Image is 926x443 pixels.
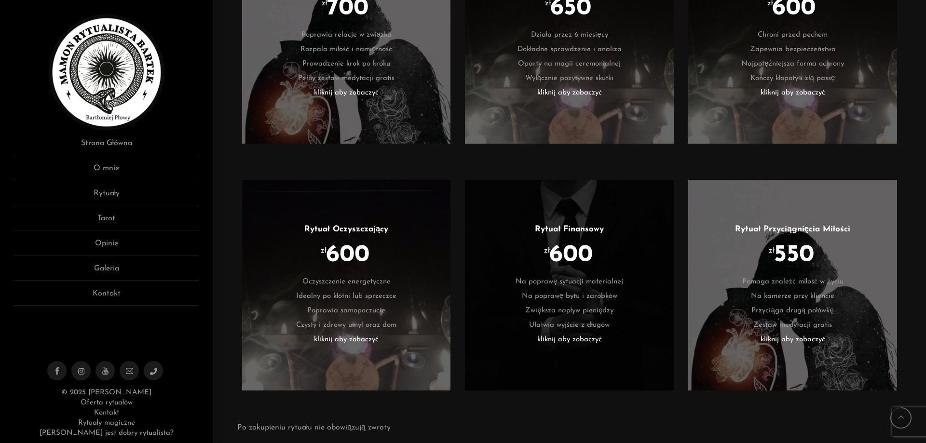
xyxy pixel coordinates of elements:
li: Rozpala miłość i namiętność [257,42,436,57]
li: Zapewnia bezpieczeństwo [703,42,883,57]
li: Najpotężniejsza forma ochrony [703,57,883,71]
li: kliknij aby zobaczyć [703,333,883,347]
span: 600 [326,250,369,260]
li: Wyłącznie pozytywne skutki [479,71,659,86]
a: Kontakt [14,288,199,306]
span: 650 [550,3,591,13]
a: O mnie [14,162,199,180]
a: Rytuał Finansowy [535,225,604,233]
li: Na poprawę sytuacji materialnej [479,275,659,289]
li: Dokładne sprawdzenie i analiza [479,42,659,57]
li: Na poprawę bytu i zarobków [479,289,659,304]
a: Kontakt [94,409,119,416]
li: kliknij aby zobaczyć [257,333,436,347]
a: Oferta rytuałów [81,399,133,406]
a: Rytuał Przyciągnięcia Miłości [735,225,850,233]
li: Działa przez 6 miesięcy [479,28,659,42]
p: Po zakupieniu rytuału nie obowiązują zwroty [237,422,391,433]
li: Pełny zestaw medytacji gratis [257,71,436,86]
a: Rytuały magiczne [78,419,135,427]
li: Pomaga znaleźć miłość w życiu [703,275,883,289]
li: Przyciąga drugą połówkę [703,304,883,318]
span: 700 [327,3,368,13]
li: Czysty i zdrowy umył oraz dom [257,318,436,333]
sup: zł [321,246,327,255]
img: Rytualista Bartek [49,14,164,130]
li: Ułatwia wyjście z długów [479,318,659,333]
li: kliknij aby zobaczyć [257,86,436,100]
li: Kończy kłopoty i złą passę [703,71,883,86]
a: Tarot [14,213,199,230]
li: Oczyszczenie energetyczne [257,275,436,289]
span: 600 [549,250,593,260]
li: Poprawia samopoczucie [257,304,436,318]
a: Opinie [14,238,199,255]
sup: zł [544,246,550,255]
li: Na kamerze przy kliencie [703,289,883,304]
sup: zł [769,246,775,255]
a: Galeria [14,263,199,281]
a: Rytuały [14,188,199,205]
a: Strona Główna [14,137,199,155]
li: Idealny po kłótni lub sprzeczce [257,289,436,304]
a: [PERSON_NAME] jest dobry rytualista? [40,430,174,437]
li: Zestaw medytacji gratis [703,318,883,333]
a: Rytuał Oczyszczający [304,225,388,233]
li: Oparty na magii ceremonialnej [479,57,659,71]
li: Prowadzenie krok po kroku [257,57,436,71]
span: 600 [772,3,816,13]
li: Chroni przed pechem [703,28,883,42]
li: kliknij aby zobaczyć [479,86,659,100]
span: 550 [774,250,814,260]
li: kliknij aby zobaczyć [703,86,883,100]
li: Zwiększa napływ pieniędzy [479,304,659,318]
li: kliknij aby zobaczyć [479,333,659,347]
li: Poprawia relacje w związku [257,28,436,42]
